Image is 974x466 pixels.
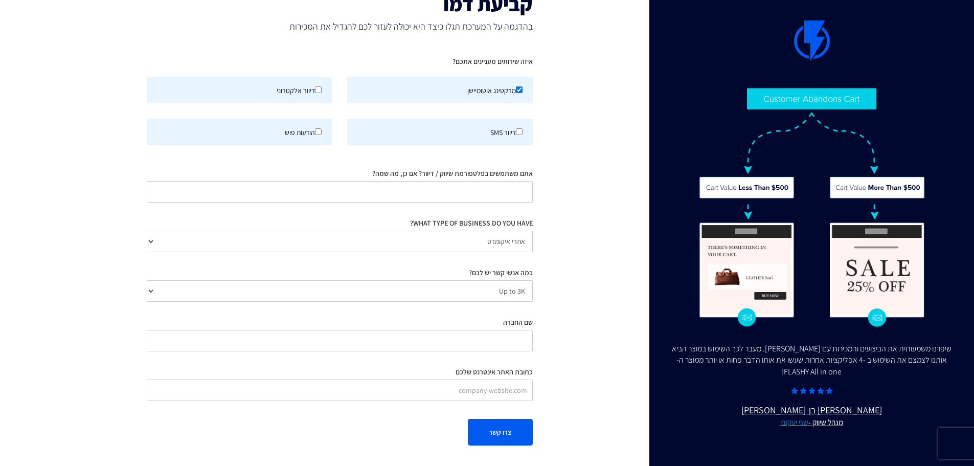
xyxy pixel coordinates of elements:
[503,317,533,327] label: שם החברה
[147,119,332,145] label: הודעות פוש
[469,268,533,278] label: כמה אנשי קשר יש לכם?
[670,417,954,428] small: מנהל שיווק -
[147,77,332,103] label: דיוור אלקטרוני
[468,419,533,446] button: צרו קשר
[410,218,533,228] label: WHAT TYPE OF BUSINESS DO YOU HAVE?
[516,86,523,93] input: מרקטינג אוטומיישן
[372,168,533,179] label: אתם משתמשים בפלטפורמת שיווק / דיוור? אם כן, מה שמה?
[147,380,533,401] input: company-website.com
[670,404,954,428] u: [PERSON_NAME] בן-[PERSON_NAME]
[456,367,533,377] label: כתובת האתר אינטרנט שלכם
[452,56,533,66] label: איזה שירותים מעניינים אתכם?
[670,343,954,379] div: שיפרנו משמעותית את הביצועים והמכירות עם [PERSON_NAME]. מעבר לכך השימוש במוצר הביא אותנו לצמצם את ...
[516,128,523,135] input: דיוור SMS
[315,128,322,135] input: הודעות פוש
[347,119,533,145] label: דיוור SMS
[347,77,533,103] label: מרקטינג אוטומיישן
[147,20,533,33] span: בהדגמה על המערכת תגלו כיצד היא יכולה לעזור לכם להגדיל את המכירות
[698,87,925,327] img: Flashy
[315,86,322,93] input: דיוור אלקטרוני
[780,417,808,427] a: שני יעקובי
